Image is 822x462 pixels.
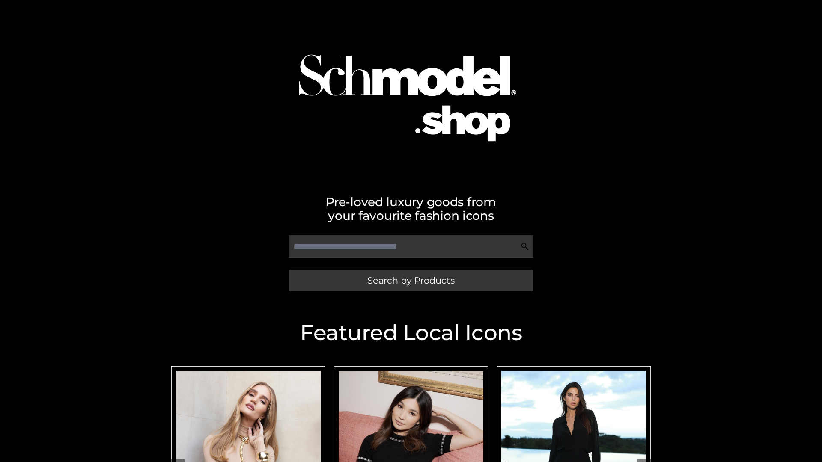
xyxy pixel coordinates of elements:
a: Search by Products [289,269,533,291]
img: Search Icon [521,242,529,251]
h2: Featured Local Icons​ [167,322,655,344]
span: Search by Products [367,276,455,285]
h2: Pre-loved luxury goods from your favourite fashion icons [167,195,655,222]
